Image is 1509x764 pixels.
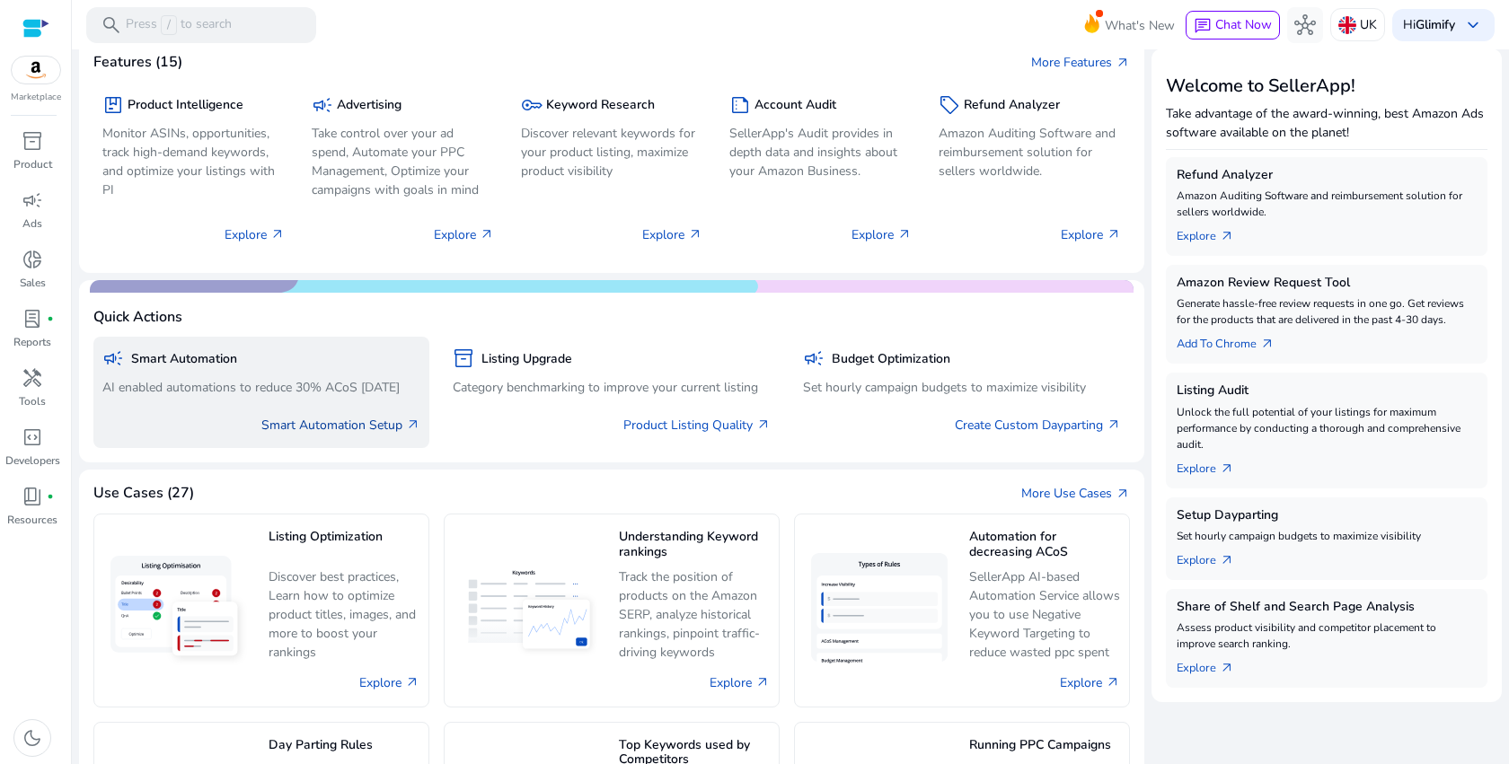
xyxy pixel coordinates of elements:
span: dark_mode [22,727,43,749]
img: amazon.svg [12,57,60,83]
a: More Use Casesarrow_outward [1021,484,1130,503]
h4: Features (15) [93,54,182,71]
h5: Keyword Research [546,98,655,113]
span: sell [939,94,960,116]
span: arrow_outward [688,227,702,241]
p: Take advantage of the award-winning, best Amazon Ads software available on the planet! [1166,104,1487,142]
p: Amazon Auditing Software and reimbursement solution for sellers worldwide. [939,124,1121,180]
span: keyboard_arrow_down [1462,14,1484,36]
b: Glimify [1416,16,1455,33]
p: Press to search [126,15,232,35]
span: chat [1194,17,1212,35]
span: campaign [312,94,333,116]
p: Explore [852,225,912,244]
span: arrow_outward [1220,461,1234,476]
img: uk.svg [1338,16,1356,34]
h5: Setup Dayparting [1177,508,1477,523]
span: fiber_manual_record [47,315,54,322]
span: book_4 [22,486,43,507]
a: More Featuresarrow_outward [1031,53,1130,72]
button: chatChat Now [1186,11,1280,40]
span: arrow_outward [756,417,771,432]
p: Generate hassle-free review requests in one go. Get reviews for the products that are delivered i... [1177,295,1477,328]
p: Hi [1403,19,1455,31]
h5: Listing Audit [1177,383,1477,399]
span: hub [1294,14,1316,36]
p: Resources [7,512,57,528]
p: AI enabled automations to reduce 30% ACoS [DATE] [102,378,420,397]
span: arrow_outward [406,417,420,432]
span: arrow_outward [480,227,494,241]
a: Explorearrow_outward [1177,452,1249,478]
p: Discover relevant keywords for your product listing, maximize product visibility [521,124,703,180]
a: Explore [1060,673,1120,692]
h5: Budget Optimization [832,352,950,367]
span: arrow_outward [897,227,912,241]
p: SellerApp AI-based Automation Service allows you to use Negative Keyword Targeting to reduce wast... [969,567,1120,662]
p: Sales [20,275,46,291]
span: package [102,94,124,116]
a: Explorearrow_outward [1177,220,1249,245]
span: arrow_outward [1260,337,1275,351]
p: Unlock the full potential of your listings for maximum performance by conducting a thorough and c... [1177,404,1477,452]
img: Listing Optimization [103,549,254,672]
h5: Advertising [337,98,402,113]
h5: Understanding Keyword rankings [619,530,770,561]
span: campaign [102,347,124,369]
p: Explore [225,225,285,244]
span: arrow_outward [1116,487,1130,501]
span: inventory_2 [453,347,474,369]
span: arrow_outward [755,675,770,689]
p: Explore [434,225,494,244]
span: / [161,15,177,35]
h5: Product Intelligence [128,98,243,113]
h5: Refund Analyzer [1177,168,1477,183]
span: arrow_outward [1116,56,1130,70]
button: hub [1287,7,1323,43]
p: SellerApp's Audit provides in depth data and insights about your Amazon Business. [729,124,912,180]
p: UK [1360,9,1377,40]
a: Explore [710,673,770,692]
span: search [101,14,122,36]
span: arrow_outward [1106,675,1120,689]
p: Amazon Auditing Software and reimbursement solution for sellers worldwide. [1177,188,1477,220]
span: inventory_2 [22,130,43,152]
span: summarize [729,94,751,116]
a: Create Custom Dayparting [955,416,1121,435]
h5: Listing Upgrade [481,352,572,367]
span: arrow_outward [270,227,285,241]
span: What's New [1105,10,1175,41]
p: Monitor ASINs, opportunities, track high-demand keywords, and optimize your listings with PI [102,124,285,199]
span: lab_profile [22,308,43,329]
p: Category benchmarking to improve your current listing [453,378,771,397]
span: arrow_outward [1220,229,1234,243]
p: Assess product visibility and competitor placement to improve search ranking. [1177,619,1477,652]
img: Automation for decreasing ACoS [804,546,955,675]
a: Smart Automation Setup [261,416,420,435]
span: Chat Now [1215,16,1272,33]
p: Set hourly campaign budgets to maximize visibility [1177,528,1477,544]
p: Reports [13,334,51,350]
p: Developers [5,452,60,469]
p: Marketplace [11,91,61,104]
p: Discover best practices, Learn how to optimize product titles, images, and more to boost your ran... [269,567,419,662]
span: campaign [22,189,43,211]
a: Add To Chrome [1177,328,1289,353]
span: donut_small [22,249,43,270]
p: Take control over your ad spend, Automate your PPC Management, Optimize your campaigns with goals... [312,124,494,199]
a: Product Listing Quality [623,416,771,435]
span: arrow_outward [1107,417,1121,432]
span: code_blocks [22,426,43,448]
img: Understanding Keyword rankings [454,558,604,663]
span: arrow_outward [405,675,419,689]
p: Track the position of products on the Amazon SERP, analyze historical rankings, pinpoint traffic-... [619,567,770,662]
span: campaign [803,347,825,369]
p: Product [13,156,52,172]
h5: Smart Automation [131,352,237,367]
h5: Automation for decreasing ACoS [969,530,1120,561]
p: Tools [19,393,46,409]
h5: Refund Analyzer [964,98,1060,113]
p: Explore [642,225,702,244]
span: arrow_outward [1220,661,1234,675]
h4: Use Cases (27) [93,485,194,502]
